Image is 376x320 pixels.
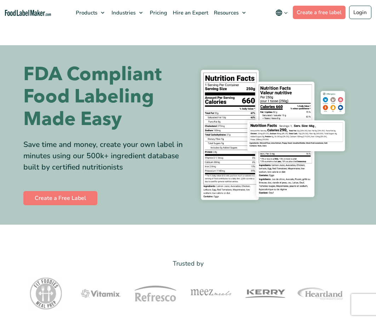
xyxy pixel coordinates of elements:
a: Create a free label [293,6,346,19]
p: Trusted by [23,259,353,269]
h1: FDA Compliant Food Labeling Made Easy [23,63,183,131]
span: Resources [212,9,239,16]
div: Save time and money, create your own label in minutes using our 500k+ ingredient database built b... [23,139,183,173]
a: Create a Free Label [23,191,97,205]
span: Pricing [148,9,168,16]
span: Products [74,9,98,16]
span: Hire an Expert [171,9,209,16]
span: Industries [109,9,136,16]
a: Login [349,6,371,19]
